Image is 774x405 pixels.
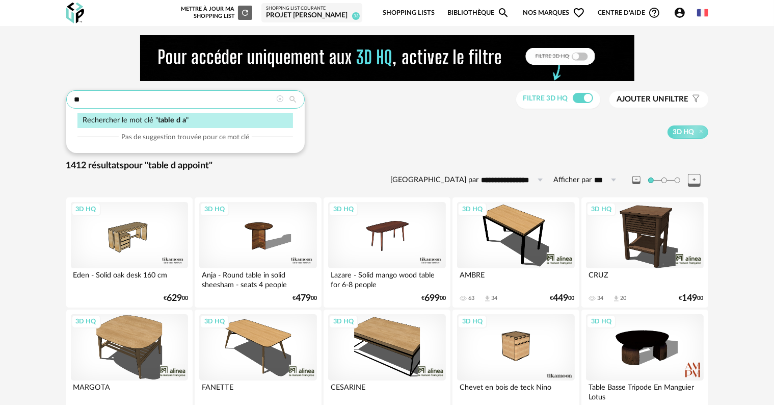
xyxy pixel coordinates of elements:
div: MARGOTA [71,381,188,401]
span: 149 [682,295,698,302]
span: Account Circle icon [674,7,690,19]
a: 3D HQ Lazare - Solid mango wood table for 6-8 people €69900 [324,197,450,308]
span: Filter icon [689,94,701,105]
div: Rechercher le mot clé " " [77,113,293,128]
span: pour "table d appoint" [124,161,213,170]
span: 33 [352,12,360,20]
img: fr [697,7,708,18]
div: € 00 [164,295,188,302]
div: Projet [PERSON_NAME] [266,11,358,20]
div: 3D HQ [71,315,101,328]
span: Heart Outline icon [573,7,585,19]
div: 3D HQ [329,315,358,328]
span: 479 [296,295,311,302]
span: filtre [617,94,689,105]
span: Nos marques [523,1,585,25]
div: CESARINE [328,381,445,401]
span: Refresh icon [241,10,250,15]
div: CRUZ [586,268,703,289]
div: 63 [468,295,474,302]
div: AMBRE [457,268,574,289]
span: 449 [553,295,569,302]
a: 3D HQ AMBRE 63 Download icon 34 €44900 [452,197,579,308]
span: Account Circle icon [674,7,686,19]
div: 3D HQ [71,202,101,216]
img: OXP [66,3,84,23]
span: 629 [167,295,182,302]
label: [GEOGRAPHIC_DATA] par [391,175,479,185]
span: Download icon [484,295,491,302]
div: € 00 [421,295,446,302]
div: 34 [491,295,497,302]
div: Eden - Solid oak desk 160 cm [71,268,188,289]
div: Anja - Round table in solid sheesham - seats 4 people [199,268,316,289]
div: 3D HQ [458,202,487,216]
div: 3D HQ [200,202,229,216]
a: 3D HQ CRUZ 34 Download icon 20 €14900 [581,197,708,308]
div: 1412 résultats [66,160,708,172]
div: Table Basse Tripode En Manguier Lotus [586,381,703,401]
div: 3D HQ [200,315,229,328]
a: 3D HQ Eden - Solid oak desk 160 cm €62900 [66,197,193,308]
span: 3D HQ [673,128,695,137]
label: Afficher par [554,175,592,185]
div: FANETTE [199,381,316,401]
div: Shopping List courante [266,6,358,12]
div: 3D HQ [586,315,616,328]
div: 3D HQ [329,202,358,216]
span: Magnify icon [497,7,510,19]
div: 34 [597,295,603,302]
div: Lazare - Solid mango wood table for 6-8 people [328,268,445,289]
span: Download icon [612,295,620,302]
div: € 00 [679,295,704,302]
a: Shopping Lists [383,1,435,25]
span: Ajouter un [617,95,665,103]
span: Filtre 3D HQ [523,95,568,102]
a: 3D HQ Anja - Round table in solid sheesham - seats 4 people €47900 [195,197,321,308]
div: € 00 [550,295,575,302]
div: 3D HQ [586,202,616,216]
a: BibliothèqueMagnify icon [447,1,510,25]
span: table d a [158,116,186,124]
span: Help Circle Outline icon [648,7,660,19]
img: NEW%20NEW%20HQ%20NEW_V1.gif [140,35,634,81]
div: 20 [620,295,626,302]
span: 699 [424,295,440,302]
div: 3D HQ [458,315,487,328]
button: Ajouter unfiltre Filter icon [609,91,708,108]
span: Centre d'aideHelp Circle Outline icon [598,7,660,19]
div: € 00 [292,295,317,302]
div: Chevet en bois de teck Nino [457,381,574,401]
div: Mettre à jour ma Shopping List [179,6,252,20]
a: Shopping List courante Projet [PERSON_NAME] 33 [266,6,358,20]
span: Pas de suggestion trouvée pour ce mot clé [121,133,249,142]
